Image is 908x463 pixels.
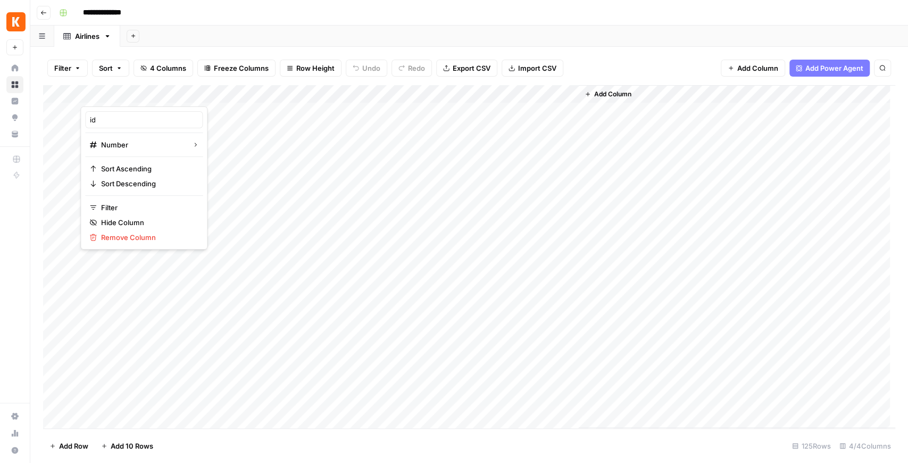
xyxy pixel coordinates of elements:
span: Row Height [296,63,335,73]
span: Remove Column [101,232,194,243]
span: Add Column [737,63,778,73]
button: Undo [346,60,387,77]
div: 4/4 Columns [835,437,895,454]
span: Add Power Agent [805,63,863,73]
button: Filter [47,60,88,77]
span: 4 Columns [150,63,186,73]
a: Airlines [54,26,120,47]
button: Redo [391,60,432,77]
div: 125 Rows [788,437,835,454]
button: Import CSV [502,60,563,77]
span: Filter [101,202,194,213]
span: Export CSV [453,63,490,73]
button: Workspace: Kayak [6,9,23,35]
span: Filter [54,63,71,73]
button: Add Row [43,437,95,454]
a: Usage [6,425,23,442]
a: Settings [6,408,23,425]
span: Hide Column [101,217,194,228]
button: Sort [92,60,129,77]
span: Sort Ascending [101,163,194,174]
button: 4 Columns [134,60,193,77]
span: Sort Descending [101,178,194,189]
button: Row Height [280,60,341,77]
span: Import CSV [518,63,556,73]
span: Add Row [59,441,88,451]
button: Add Column [721,60,785,77]
a: Your Data [6,126,23,143]
span: Freeze Columns [214,63,269,73]
button: Help + Support [6,442,23,459]
button: Export CSV [436,60,497,77]
span: Undo [362,63,380,73]
button: Add Column [580,87,636,101]
button: Add Power Agent [789,60,870,77]
a: Browse [6,76,23,93]
button: Freeze Columns [197,60,276,77]
a: Insights [6,93,23,110]
span: Add Column [594,89,631,99]
div: Airlines [75,31,99,42]
span: Sort [99,63,113,73]
span: Redo [408,63,425,73]
span: Add 10 Rows [111,441,153,451]
a: Opportunities [6,109,23,126]
span: Number [101,139,184,150]
button: Add 10 Rows [95,437,160,454]
a: Home [6,60,23,77]
img: Kayak Logo [6,12,26,31]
